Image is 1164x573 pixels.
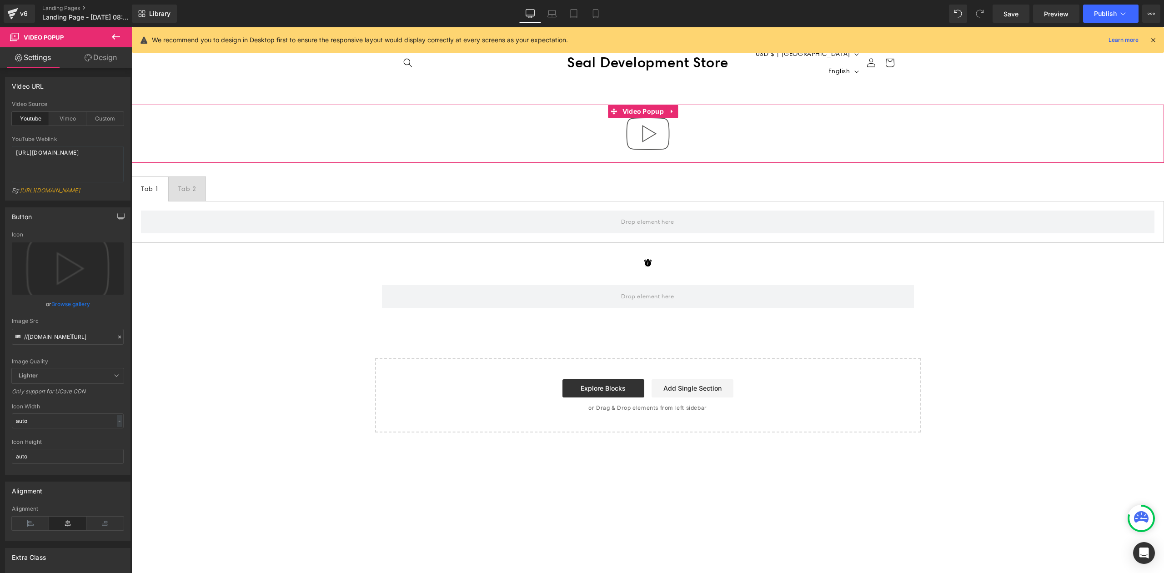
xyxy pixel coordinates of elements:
span: Landing Page - [DATE] 08:33:25 [42,14,130,21]
summary: Search [266,25,286,45]
a: Add Single Section [520,352,602,370]
div: - [117,415,122,427]
input: Link [12,329,124,345]
span: Video Popup [24,34,64,41]
button: USD $ | [GEOGRAPHIC_DATA] [619,18,731,35]
div: Extra Class [12,548,46,561]
div: or [12,299,124,309]
button: English [692,35,731,53]
a: Desktop [519,5,541,23]
span: Save [1003,9,1018,19]
span: Publish [1094,10,1117,17]
input: auto [12,449,124,464]
a: Learn more [1105,35,1142,45]
a: v6 [4,5,35,23]
a: [URL][DOMAIN_NAME] [20,187,80,194]
button: More [1142,5,1160,23]
div: Image Quality [12,358,124,365]
p: or Drag & Drop elements from left sidebar [258,377,775,384]
button: Undo [949,5,967,23]
a: Browse gallery [51,296,90,312]
span: Preview [1044,9,1069,19]
a: Laptop [541,5,563,23]
div: Icon [12,231,124,238]
a: New Library [132,5,177,23]
div: Only support for UCare CDN [12,388,124,401]
div: Alignment [12,482,43,495]
span: Video Popup [489,77,535,91]
p: We recommend you to design in Desktop first to ensure the responsive layout would display correct... [152,35,568,45]
a: Landing Pages [42,5,147,12]
span: Library [149,10,171,18]
div: Tab 2 [47,156,65,167]
img: Video [487,77,546,136]
div: Tab 1 [10,156,28,167]
button: Redo [971,5,989,23]
div: Icon Height [12,439,124,445]
a: Seal Development Store [432,25,600,46]
div: v6 [18,8,30,20]
a: Tablet [563,5,585,23]
span: English [697,39,719,49]
span: Seal Development Store [436,26,597,44]
div: Image Src [12,318,124,324]
div: YouTube Weblink [12,136,124,142]
a: Explore Blocks [431,352,513,370]
div: Youtube [12,112,49,126]
div: Custom [86,112,124,126]
div: Alignment [12,506,124,512]
a: Mobile [585,5,607,23]
div: Icon Width [12,403,124,410]
a: Design [68,47,134,68]
div: Vimeo [49,112,86,126]
a: Preview [1033,5,1079,23]
a: Expand / Collapse [535,77,547,91]
input: auto [12,413,124,428]
div: Video URL [12,77,44,90]
span: USD $ | [GEOGRAPHIC_DATA] [624,22,719,31]
div: Eg: [12,187,124,200]
b: Lighter [19,372,38,379]
div: Video Source [12,101,124,107]
div: Button [12,208,32,221]
div: Open Intercom Messenger [1133,542,1155,564]
button: Publish [1083,5,1139,23]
